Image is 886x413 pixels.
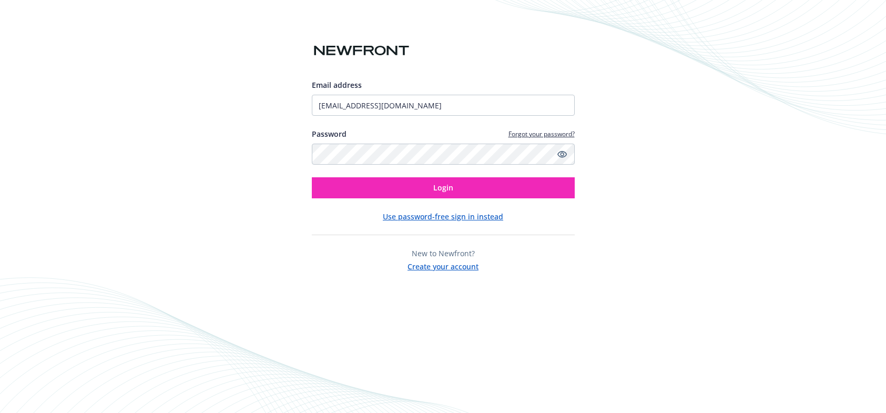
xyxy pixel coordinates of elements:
span: Login [433,183,453,193]
label: Password [312,128,347,139]
span: Email address [312,80,362,90]
button: Use password-free sign in instead [383,211,503,222]
input: Enter your email [312,95,575,116]
img: Newfront logo [312,42,411,60]
button: Create your account [408,259,478,272]
input: Enter your password [312,144,575,165]
span: New to Newfront? [412,248,475,258]
a: Show password [556,148,568,160]
a: Forgot your password? [508,129,575,138]
button: Login [312,177,575,198]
